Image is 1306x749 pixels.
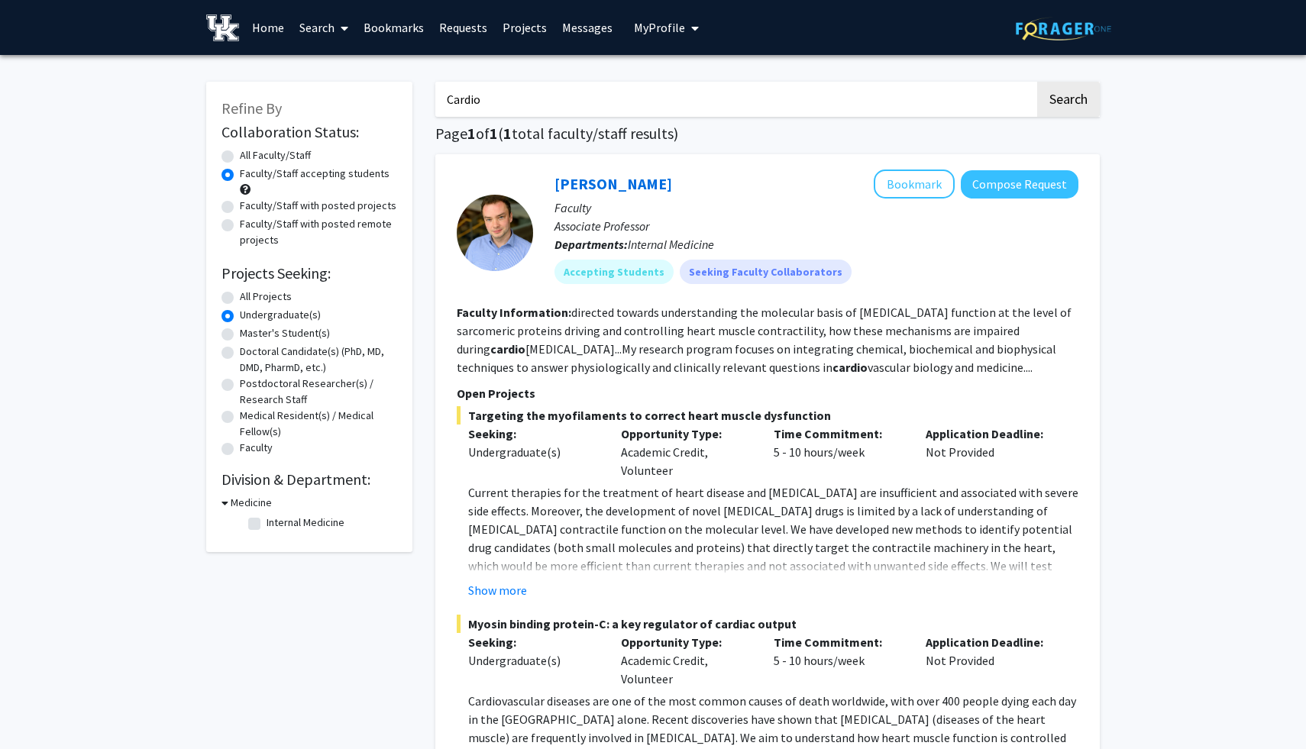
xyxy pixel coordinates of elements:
button: Compose Request to Thomas Kampourakis [961,170,1078,199]
label: Faculty [240,440,273,456]
p: Open Projects [457,384,1078,402]
label: Master's Student(s) [240,325,330,341]
label: Undergraduate(s) [240,307,321,323]
div: Undergraduate(s) [468,443,598,461]
p: Seeking: [468,633,598,651]
mat-chip: Accepting Students [554,260,674,284]
div: Academic Credit, Volunteer [609,425,762,479]
span: Refine By [221,98,282,118]
label: Internal Medicine [267,515,344,531]
div: Academic Credit, Volunteer [609,633,762,688]
p: Opportunity Type: [621,425,751,443]
fg-read-more: directed towards understanding the molecular basis of [MEDICAL_DATA] function at the level of sar... [457,305,1072,375]
label: Medical Resident(s) / Medical Fellow(s) [240,408,397,440]
a: Search [292,1,356,54]
iframe: Chat [11,680,65,738]
span: 1 [467,124,476,143]
label: Doctoral Candidate(s) (PhD, MD, DMD, PharmD, etc.) [240,344,397,376]
b: cardio [832,360,868,375]
p: Application Deadline: [926,633,1055,651]
label: Postdoctoral Researcher(s) / Research Staff [240,376,397,408]
label: Faculty/Staff with posted remote projects [240,216,397,248]
p: Opportunity Type: [621,633,751,651]
a: Projects [495,1,554,54]
label: All Projects [240,289,292,305]
div: 5 - 10 hours/week [762,425,915,479]
b: Faculty Information: [457,305,571,320]
img: University of Kentucky Logo [206,15,239,41]
img: ForagerOne Logo [1016,17,1111,40]
b: cardio [490,341,525,357]
span: Internal Medicine [628,237,714,252]
button: Show more [468,581,527,599]
div: Not Provided [914,633,1067,688]
a: [PERSON_NAME] [554,174,672,193]
input: Search Keywords [435,82,1035,117]
label: Faculty/Staff accepting students [240,166,390,182]
span: 1 [490,124,498,143]
p: Associate Professor [554,217,1078,235]
h2: Division & Department: [221,470,397,489]
button: Add Thomas Kampourakis to Bookmarks [874,169,955,199]
p: Time Commitment: [774,425,904,443]
p: Time Commitment: [774,633,904,651]
div: Undergraduate(s) [468,651,598,670]
a: Messages [554,1,620,54]
div: Not Provided [914,425,1067,479]
span: 1 [503,124,512,143]
label: Faculty/Staff with posted projects [240,198,396,214]
h2: Projects Seeking: [221,264,397,282]
p: Application Deadline: [926,425,1055,443]
h1: Page of ( total faculty/staff results) [435,124,1100,143]
h2: Collaboration Status: [221,123,397,141]
h3: Medicine [231,495,272,511]
div: 5 - 10 hours/week [762,633,915,688]
label: All Faculty/Staff [240,147,311,163]
p: Seeking: [468,425,598,443]
span: Myosin binding protein-C: a key regulator of cardiac output [457,615,1078,633]
span: My Profile [634,20,685,35]
span: Targeting the myofilaments to correct heart muscle dysfunction [457,406,1078,425]
a: Bookmarks [356,1,432,54]
a: Requests [432,1,495,54]
mat-chip: Seeking Faculty Collaborators [680,260,852,284]
b: Departments: [554,237,628,252]
button: Search [1037,82,1100,117]
p: Faculty [554,199,1078,217]
span: Current therapies for the treatment of heart disease and [MEDICAL_DATA] are insufficient and asso... [468,485,1078,628]
a: Home [244,1,292,54]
